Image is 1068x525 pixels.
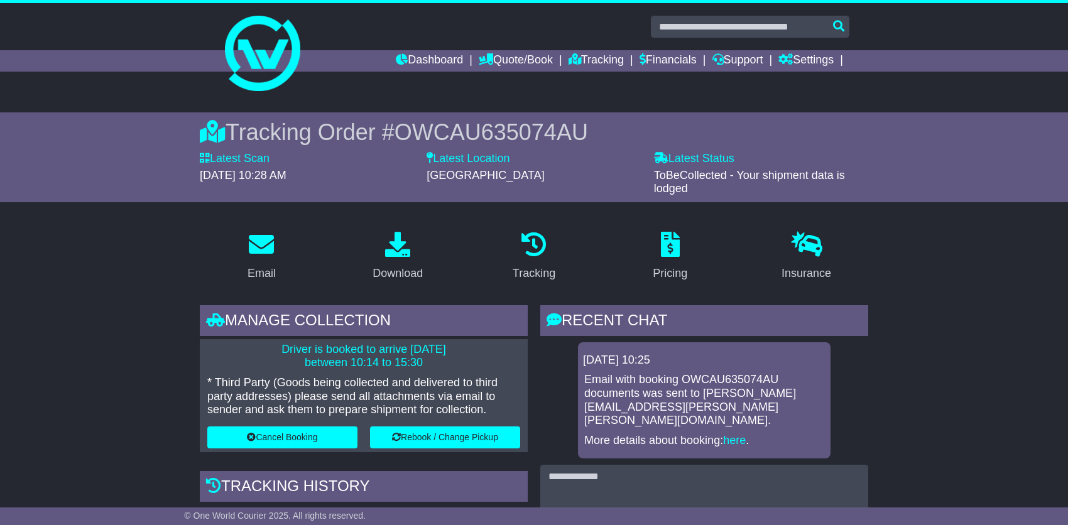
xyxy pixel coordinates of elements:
[184,511,366,521] span: © One World Courier 2025. All rights reserved.
[773,227,839,286] a: Insurance
[479,50,553,72] a: Quote/Book
[200,305,528,339] div: Manage collection
[395,119,588,145] span: OWCAU635074AU
[654,169,845,195] span: ToBeCollected - Your shipment data is lodged
[645,227,695,286] a: Pricing
[640,50,697,72] a: Financials
[200,152,270,166] label: Latest Scan
[723,434,746,447] a: here
[584,434,824,448] p: More details about booking: .
[569,50,624,72] a: Tracking
[200,119,868,146] div: Tracking Order #
[427,169,544,181] span: [GEOGRAPHIC_DATA]
[504,227,564,286] a: Tracking
[207,343,520,370] p: Driver is booked to arrive [DATE] between 10:14 to 15:30
[654,152,734,166] label: Latest Status
[712,50,763,72] a: Support
[200,471,528,505] div: Tracking history
[200,169,286,181] span: [DATE] 10:28 AM
[584,373,824,427] p: Email with booking OWCAU635074AU documents was sent to [PERSON_NAME][EMAIL_ADDRESS][PERSON_NAME][...
[364,227,431,286] a: Download
[540,305,868,339] div: RECENT CHAT
[583,354,826,367] div: [DATE] 10:25
[427,152,509,166] label: Latest Location
[653,265,687,282] div: Pricing
[373,265,423,282] div: Download
[513,265,555,282] div: Tracking
[207,426,357,448] button: Cancel Booking
[370,426,520,448] button: Rebook / Change Pickup
[778,50,834,72] a: Settings
[396,50,463,72] a: Dashboard
[248,265,276,282] div: Email
[782,265,831,282] div: Insurance
[239,227,284,286] a: Email
[207,376,520,417] p: * Third Party (Goods being collected and delivered to third party addresses) please send all atta...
